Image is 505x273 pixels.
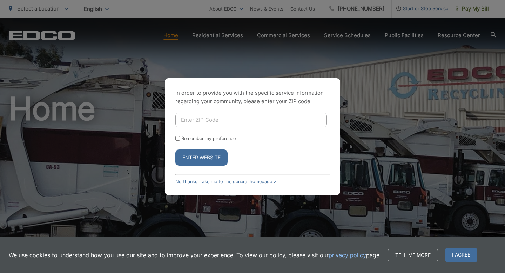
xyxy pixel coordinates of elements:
button: Enter Website [175,149,228,166]
a: privacy policy [329,251,366,259]
input: Enter ZIP Code [175,113,327,127]
label: Remember my preference [181,136,236,141]
span: I agree [445,248,477,262]
p: In order to provide you with the specific service information regarding your community, please en... [175,89,330,106]
p: We use cookies to understand how you use our site and to improve your experience. To view our pol... [9,251,381,259]
a: Tell me more [388,248,438,262]
a: No thanks, take me to the general homepage > [175,179,276,184]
